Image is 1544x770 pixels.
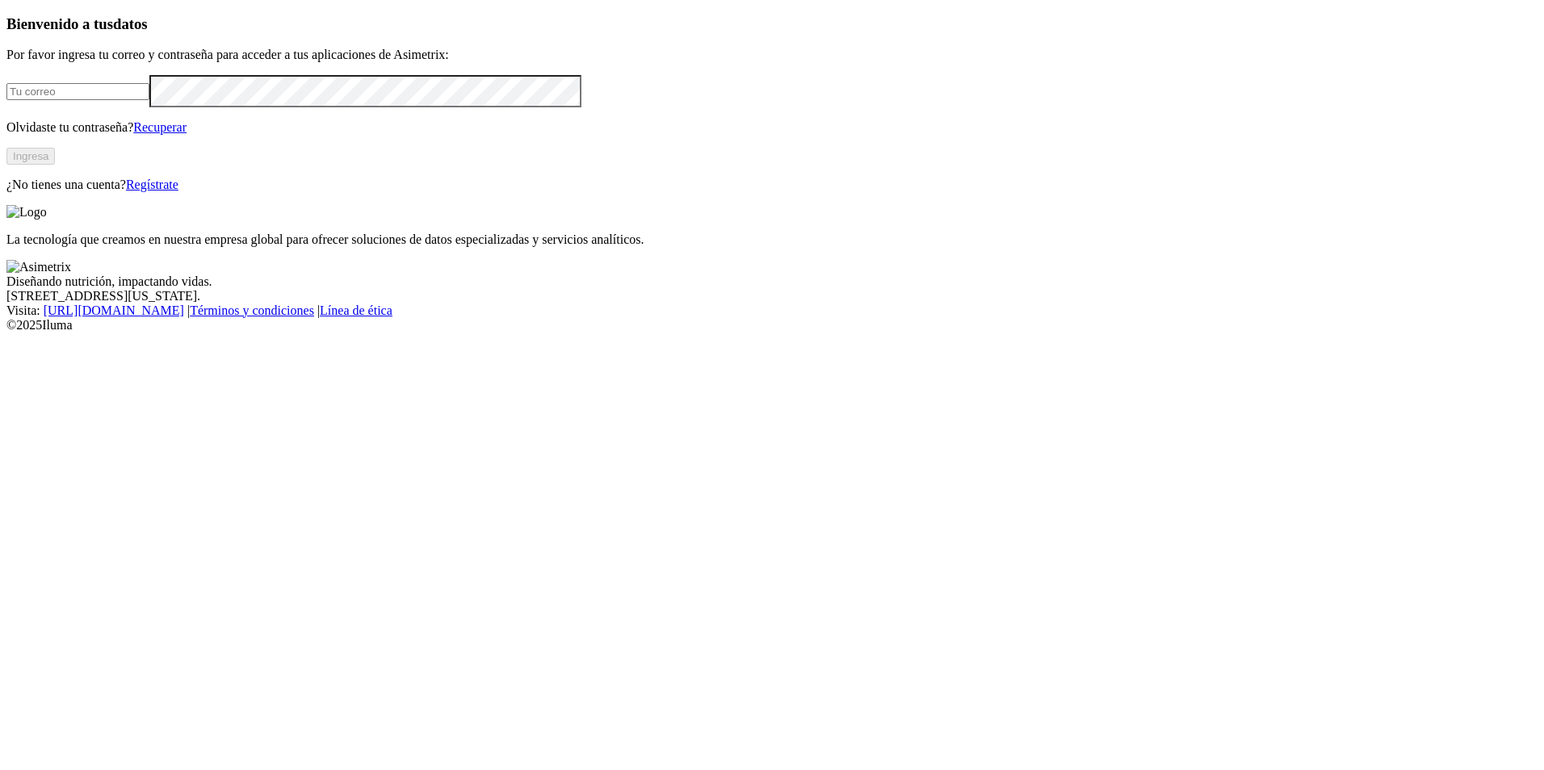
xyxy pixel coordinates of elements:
[44,303,184,317] a: [URL][DOMAIN_NAME]
[6,48,1538,62] p: Por favor ingresa tu correo y contraseña para acceder a tus aplicaciones de Asimetrix:
[6,318,1538,333] div: © 2025 Iluma
[113,15,148,32] span: datos
[6,83,149,100] input: Tu correo
[6,274,1538,289] div: Diseñando nutrición, impactando vidas.
[6,15,1538,33] h3: Bienvenido a tus
[6,148,55,165] button: Ingresa
[320,303,392,317] a: Línea de ética
[190,303,314,317] a: Términos y condiciones
[6,205,47,220] img: Logo
[6,289,1538,303] div: [STREET_ADDRESS][US_STATE].
[6,178,1538,192] p: ¿No tienes una cuenta?
[6,120,1538,135] p: Olvidaste tu contraseña?
[133,120,187,134] a: Recuperar
[6,303,1538,318] div: Visita : | |
[6,260,71,274] img: Asimetrix
[6,232,1538,247] p: La tecnología que creamos en nuestra empresa global para ofrecer soluciones de datos especializad...
[126,178,178,191] a: Regístrate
